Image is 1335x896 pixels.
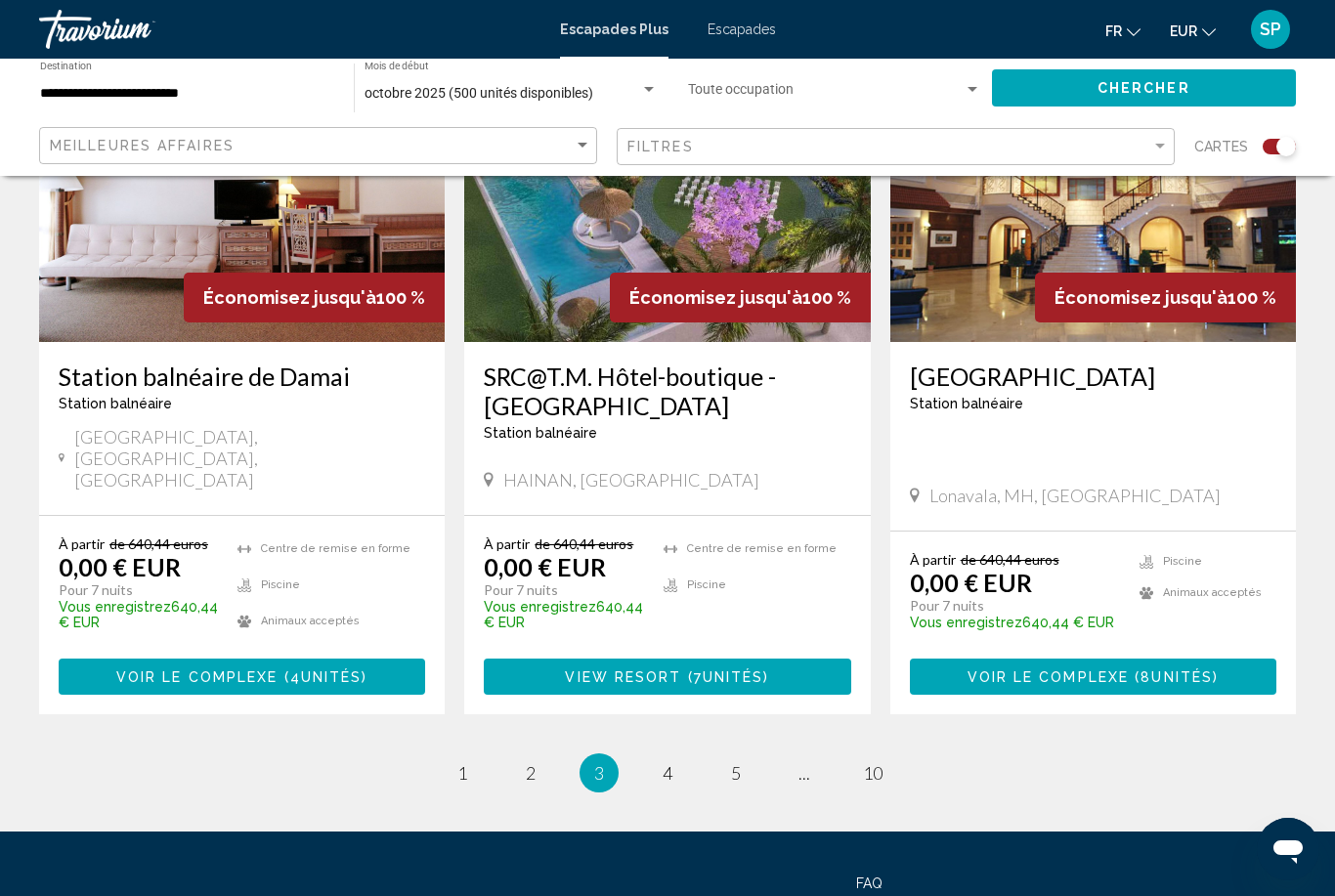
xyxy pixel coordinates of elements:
[617,127,1175,167] button: filtre
[116,669,301,685] span: VOIR LE COMPLEXE (4
[109,535,208,552] span: de 640,44 euros
[910,615,1120,630] p: 640,44 € EUR
[50,138,591,154] mat-select: TRIER PAR
[856,875,883,891] a: FAQ
[484,425,597,441] span: Station balnéaire
[484,362,850,420] a: SRC@T.M. Hôtel-boutique - [GEOGRAPHIC_DATA]
[1105,23,1122,39] span: FR
[910,568,1032,597] p: 0,00 € EUR
[627,139,694,154] span: FILTRES
[484,535,530,552] span: À partir
[687,542,837,555] span: Centre de remise en forme
[629,287,802,308] span: Économisez jusqu'à
[961,551,1059,568] span: de 640,44 euros
[565,669,702,685] span: VIEW RESORT (7
[863,762,883,784] span: 10
[59,552,181,581] p: 0,00 € EUR
[464,29,870,342] img: F445E01X.jpg
[484,599,596,615] span: Vous enregistrez
[1163,586,1262,599] span: Animaux acceptés
[261,615,360,627] span: Animaux acceptés
[59,581,218,599] p: Pour 7 nuits
[365,85,593,101] span: octobre 2025 (500 unités disponibles)
[39,753,1296,792] ul: Pagination
[59,599,171,615] span: Vous enregistrez
[1257,818,1319,880] iframe: Bouton de lancement de la fenêtre de messagerie
[484,599,643,630] p: 640,44 € EUR
[59,362,425,391] a: Station balnéaire de Damai
[484,581,643,599] p: Pour 7 nuits
[703,669,764,685] span: UNITÉS
[457,762,467,784] span: 1
[910,362,1276,391] a: [GEOGRAPHIC_DATA]
[1035,273,1296,322] div: 100 %
[708,21,776,37] a: Escapades
[301,669,368,685] span: )
[1098,81,1190,97] span: CHERCHER
[74,426,425,491] span: [GEOGRAPHIC_DATA], [GEOGRAPHIC_DATA], [GEOGRAPHIC_DATA]
[39,29,445,342] img: C702I01X.jpg
[798,762,810,784] span: ...
[703,669,770,685] span: )
[59,599,218,630] p: 640,44 € EUR
[261,578,300,591] span: Piscine
[301,669,363,685] span: UNITÉS
[503,469,759,491] span: HAINAN, [GEOGRAPHIC_DATA]
[484,659,850,695] button: VIEW RESORT (7UNITÉS)
[1170,17,1216,45] button: Changer de devise
[59,396,172,411] span: Station balnéaire
[39,10,540,49] a: Travorium
[910,615,1022,630] span: Vous enregistrez
[184,273,445,322] div: 100 %
[1151,669,1219,685] span: )
[1245,9,1296,50] button: Menu utilisateur
[203,287,376,308] span: Économisez jusqu'à
[1163,555,1202,568] span: Piscine
[484,552,606,581] p: 0,00 € EUR
[890,29,1296,342] img: C364O01X.jpg
[968,669,1152,685] span: VOIR LE COMPLEXE (8
[1105,17,1141,45] button: Changer de langue
[910,597,1120,615] p: Pour 7 nuits
[261,542,410,555] span: Centre de remise en forme
[663,762,672,784] span: 4
[992,69,1297,106] button: CHERCHER
[59,659,425,695] button: VOIR LE COMPLEXE (4UNITÉS)
[594,762,604,784] span: 3
[59,535,105,552] span: À partir
[1055,287,1227,308] span: Économisez jusqu'à
[731,762,741,784] span: 5
[910,659,1276,695] button: VOIR LE COMPLEXE (8UNITÉS)
[687,578,726,591] span: Piscine
[1194,133,1248,160] span: CARTES
[610,273,871,322] div: 100 %
[1170,23,1197,39] span: EUR
[910,551,956,568] span: À partir
[560,21,668,37] a: Escapades Plus
[526,762,536,784] span: 2
[50,138,235,153] span: MEILLEURES AFFAIRES
[910,396,1023,411] span: Station balnéaire
[1260,20,1281,39] span: SP
[1151,669,1213,685] span: UNITÉS
[929,485,1221,506] span: Lonavala, MH, [GEOGRAPHIC_DATA]
[535,535,633,552] span: de 640,44 euros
